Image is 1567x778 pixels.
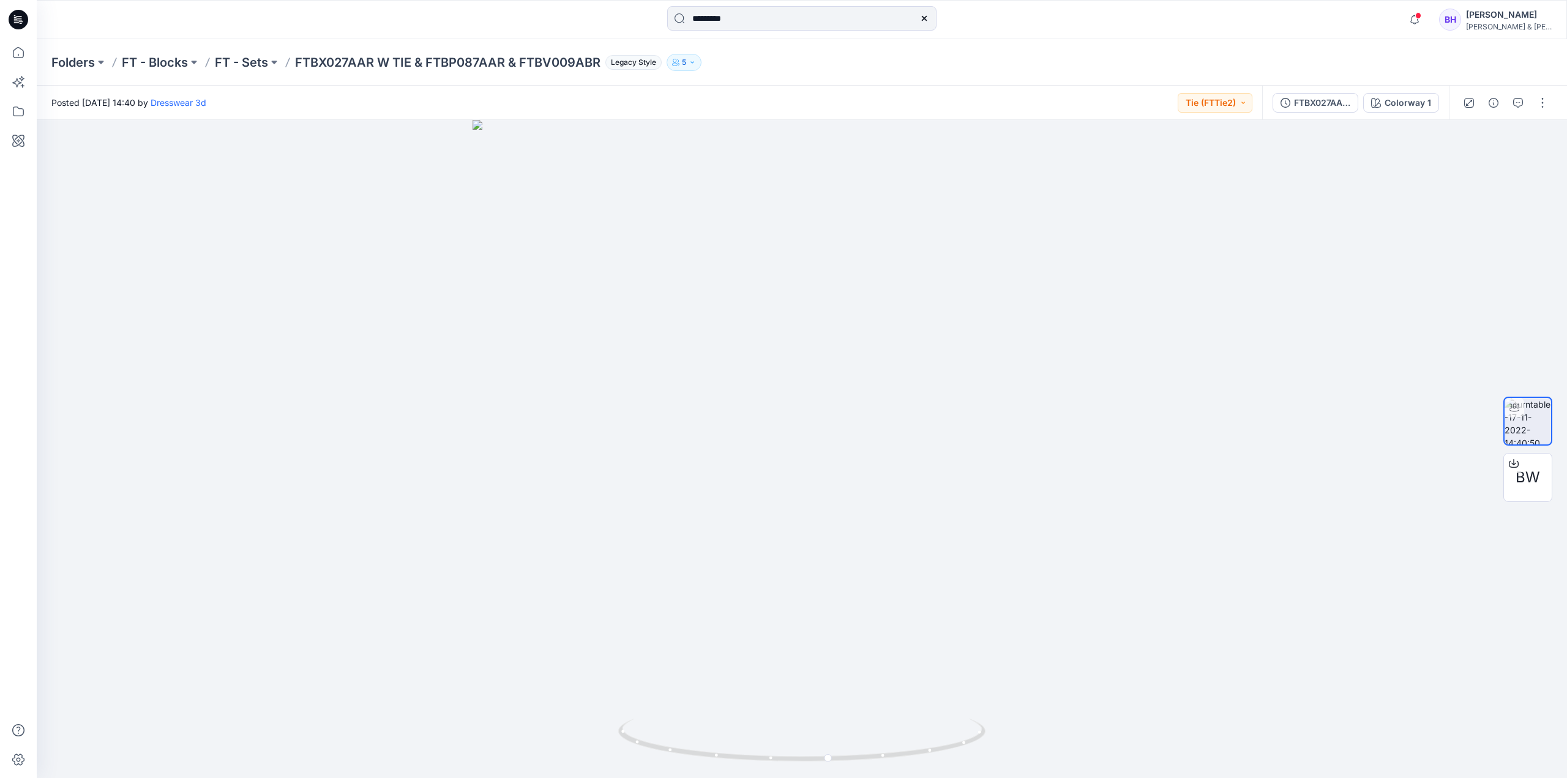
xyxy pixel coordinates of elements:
span: BW [1516,466,1540,488]
div: BH [1439,9,1461,31]
a: Dresswear 3d [151,97,206,108]
div: [PERSON_NAME] [1466,7,1552,22]
p: FTBX027AAR W TIE & FTBP087AAR & FTBV009ABR [295,54,600,71]
span: Legacy Style [605,55,662,70]
img: turntable-17-11-2022-14:40:50 [1505,398,1551,444]
span: Posted [DATE] 14:40 by [51,96,206,109]
div: FTBX027AAR W TIE & FTBP087AAR & FTBV009ABR [1294,96,1350,110]
a: Folders [51,54,95,71]
button: Legacy Style [600,54,662,71]
button: 5 [667,54,701,71]
button: Colorway 1 [1363,93,1439,113]
a: FT - Sets [215,54,268,71]
div: Colorway 1 [1385,96,1431,110]
a: FT - Blocks [122,54,188,71]
button: FTBX027AAR W TIE & FTBP087AAR & FTBV009ABR [1273,93,1358,113]
button: Details [1484,93,1503,113]
div: [PERSON_NAME] & [PERSON_NAME] [1466,22,1552,31]
p: 5 [682,56,686,69]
